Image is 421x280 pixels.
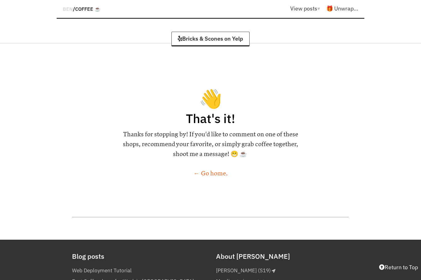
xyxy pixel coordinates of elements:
h1: That's it! [118,110,303,126]
a: Bricks & Scones on Yelp [171,32,250,46]
span: ▾ [317,5,320,12]
a: ← Go home. [194,170,228,177]
div: / [63,3,101,14]
a: BEN [63,6,73,12]
a: 🎁 Unwrap... [326,5,358,12]
a: Coffee ☕️ [75,6,101,12]
a: View posts [290,5,326,12]
div: 👋 [118,88,303,110]
button: Return to Top [376,261,421,274]
h2: About [PERSON_NAME] [216,252,349,261]
h6: Thanks for stopping by! If you'd like to comment on one of these shops, recommend your favorite, ... [118,130,303,159]
a: Web Deployment Tutorial [72,265,132,276]
h2: Blog posts [72,252,205,261]
a: [PERSON_NAME] (S19) [216,265,275,276]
